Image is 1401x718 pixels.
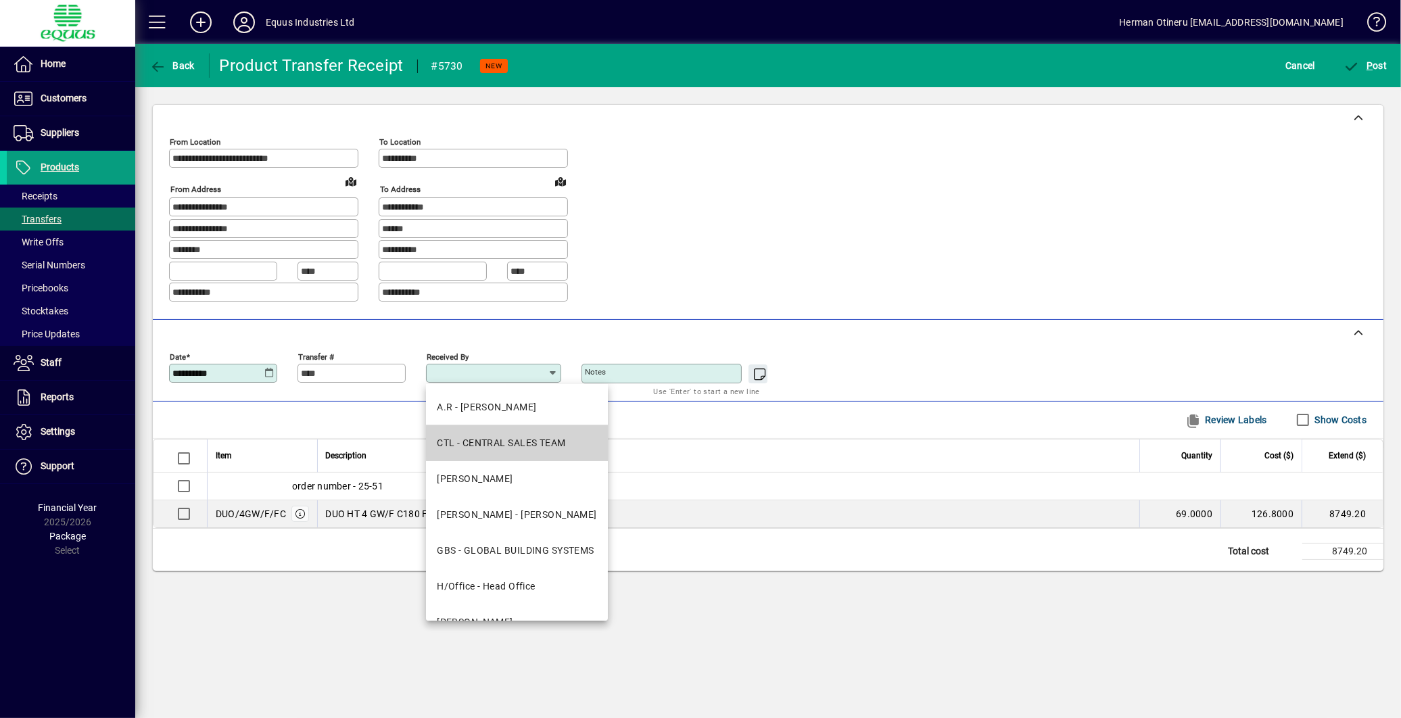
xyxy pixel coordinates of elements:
[14,329,80,339] span: Price Updates
[266,11,355,33] div: Equus Industries Ltd
[426,569,608,604] mat-option: H/Office - Head Office
[1282,53,1319,78] button: Cancel
[326,507,467,521] span: DUO HT 4 GW/F C180 FIRECARE
[437,615,513,629] div: [PERSON_NAME]
[1181,448,1212,463] span: Quantity
[49,531,86,542] span: Package
[431,55,463,77] div: #5730
[7,346,135,380] a: Staff
[1285,55,1315,76] span: Cancel
[14,214,62,224] span: Transfers
[41,460,74,471] span: Support
[170,352,186,361] mat-label: Date
[585,367,606,377] mat-label: Notes
[1312,413,1367,427] label: Show Costs
[170,137,220,147] mat-label: From location
[41,162,79,172] span: Products
[179,10,222,34] button: Add
[14,283,68,293] span: Pricebooks
[426,497,608,533] mat-option: G.W - GENE WALLIS
[1264,448,1293,463] span: Cost ($)
[437,436,566,450] div: CTL - CENTRAL SALES TEAM
[437,579,536,594] div: H/Office - Head Office
[7,322,135,345] a: Price Updates
[149,60,195,71] span: Back
[1180,408,1273,432] button: Review Labels
[426,461,608,497] mat-option: D.M - DONNA MORTIMER
[7,231,135,254] a: Write Offs
[7,208,135,231] a: Transfers
[379,137,421,147] mat-label: To location
[437,544,594,558] div: GBS - GLOBAL BUILDING SYSTEMS
[216,448,232,463] span: Item
[7,116,135,150] a: Suppliers
[437,472,513,486] div: [PERSON_NAME]
[1119,11,1344,33] div: Herman Otineru [EMAIL_ADDRESS][DOMAIN_NAME]
[426,389,608,425] mat-option: A.R - ANDRE ROBERTSON
[14,237,64,247] span: Write Offs
[41,58,66,69] span: Home
[485,62,502,70] span: NEW
[14,191,57,201] span: Receipts
[426,533,608,569] mat-option: GBS - GLOBAL BUILDING SYSTEMS
[41,426,75,437] span: Settings
[41,93,87,103] span: Customers
[1302,500,1383,527] td: 8749.20
[426,604,608,640] mat-option: H.O - HERMAN OTINERU
[326,448,367,463] span: Description
[7,82,135,116] a: Customers
[550,170,571,192] a: View on map
[146,53,198,78] button: Back
[39,502,97,513] span: Financial Year
[41,127,79,138] span: Suppliers
[1139,500,1220,527] td: 69.0000
[1329,448,1366,463] span: Extend ($)
[1344,60,1387,71] span: ost
[298,352,334,361] mat-label: Transfer #
[427,352,469,361] mat-label: Received by
[1302,543,1383,559] td: 8749.20
[41,357,62,368] span: Staff
[437,508,597,522] div: [PERSON_NAME] - [PERSON_NAME]
[426,425,608,461] mat-option: CTL - CENTRAL SALES TEAM
[7,450,135,483] a: Support
[41,391,74,402] span: Reports
[216,507,286,521] div: DUO/4GW/F/FC
[7,300,135,322] a: Stocktakes
[654,383,760,399] mat-hint: Use 'Enter' to start a new line
[14,260,85,270] span: Serial Numbers
[1220,500,1302,527] td: 126.8000
[7,47,135,81] a: Home
[1367,60,1373,71] span: P
[437,400,536,414] div: A.R - [PERSON_NAME]
[135,53,210,78] app-page-header-button: Back
[1185,409,1267,431] span: Review Labels
[1357,3,1384,47] a: Knowledge Base
[1340,53,1391,78] button: Post
[1221,543,1302,559] td: Total cost
[7,415,135,449] a: Settings
[222,10,266,34] button: Profile
[220,55,404,76] div: Product Transfer Receipt
[340,170,362,192] a: View on map
[7,277,135,300] a: Pricebooks
[7,381,135,414] a: Reports
[208,479,1383,493] div: order number - 25-51
[7,185,135,208] a: Receipts
[7,254,135,277] a: Serial Numbers
[14,306,68,316] span: Stocktakes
